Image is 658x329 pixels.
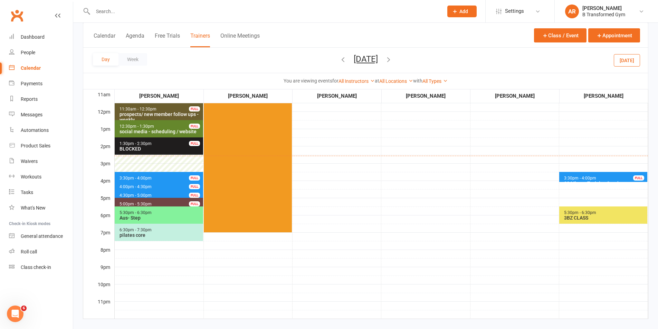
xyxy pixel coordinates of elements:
span: Add [459,9,468,14]
a: Reports [9,91,73,107]
div: Aus- Step [119,215,202,221]
div: What's New [21,205,46,211]
span: 3:30pm - 4:00pm [564,176,597,181]
button: Trainers [190,32,210,47]
div: [PERSON_NAME] [560,92,648,100]
button: Online Meetings [220,32,260,47]
div: BLOCKED [119,146,202,152]
div: 3pm [83,160,114,177]
div: [PERSON_NAME] [204,92,292,100]
span: 1:30pm - 2:30pm [119,141,152,146]
input: Search... [91,7,438,16]
a: All Types [422,78,448,84]
div: FULL [189,124,200,129]
button: Week [118,53,147,66]
span: 3:30pm - 4:00pm [119,176,152,181]
div: pilates core [119,232,202,238]
div: social media - scheduling / website [119,129,202,134]
a: All Locations [379,78,413,84]
span: 11:30am - 12:30pm [119,107,157,112]
a: Workouts [9,169,73,185]
span: Settings [505,3,524,19]
div: FULL [189,193,200,198]
div: 12pm [83,108,114,125]
div: Reports [21,96,38,102]
a: All Instructors [338,78,375,84]
div: FULL [189,201,200,206]
iframe: Intercom live chat [7,306,23,322]
strong: You are viewing events [284,78,332,84]
button: Add [447,6,477,17]
strong: with [413,78,422,84]
div: FULL [189,106,200,112]
div: 2pm [83,143,114,160]
span: 4:30pm - 5:00pm [119,193,152,198]
div: Class check-in [21,264,51,270]
span: 4:00pm - 4:30pm [119,184,152,189]
div: Messages [21,112,42,117]
a: Payments [9,76,73,91]
div: People [21,50,35,55]
div: FULL [633,175,644,181]
a: Tasks [9,185,73,200]
div: Calendar [21,65,41,71]
div: Dashboard [21,34,45,40]
span: 5:30pm - 6:30pm [119,210,152,215]
div: [PERSON_NAME] [115,92,203,100]
div: [PERSON_NAME] [382,92,470,100]
a: Clubworx [8,7,26,24]
div: Amanda Robinson's availability: 10:30am - 7:00pm [115,86,203,232]
a: Calendar [9,60,73,76]
a: Dashboard [9,29,73,45]
button: [DATE] [614,54,640,66]
button: Appointment [588,28,640,42]
div: Product Sales [21,143,50,148]
span: 12:30pm - 1:30pm [119,124,154,129]
span: 5:30pm - 6:30pm [564,210,597,215]
div: Payments [21,81,42,86]
button: [DATE] [354,54,378,64]
div: 11am [83,91,114,108]
strong: at [375,78,379,84]
button: Free Trials [155,32,180,47]
div: 3BZ CLASS [564,215,646,221]
div: Automations [21,127,49,133]
a: Product Sales [9,138,73,154]
button: Agenda [126,32,144,47]
div: AR [565,4,579,18]
div: 9pm [83,263,114,281]
a: People [9,45,73,60]
a: Waivers [9,154,73,169]
div: Waivers [21,158,38,164]
div: 5pm [83,194,114,212]
a: Automations [9,123,73,138]
button: Day [93,53,118,66]
div: FULL [189,184,200,189]
div: 6pm [83,212,114,229]
a: Roll call [9,244,73,260]
div: FULL [189,175,200,181]
div: [PERSON_NAME] [582,5,625,11]
div: Roll call [21,249,37,254]
button: Calendar [94,32,115,47]
div: 10pm [83,281,114,298]
span: 6:30pm - 7:30pm [119,228,152,232]
div: [PERSON_NAME] [471,92,559,100]
span: 6 [21,306,27,311]
div: B Transformed Gym [582,11,625,18]
div: 11pm [83,298,114,315]
span: 5:00pm - 5:30pm [119,202,152,206]
a: Class kiosk mode [9,260,73,275]
strong: for [332,78,338,84]
div: 1pm [83,125,114,143]
div: 30 Minute Training Session - [PERSON_NAME] [564,181,646,192]
div: 7pm [83,229,114,246]
div: 4pm [83,177,114,194]
button: Class / Event [534,28,587,42]
div: [PERSON_NAME] [293,92,381,100]
a: What's New [9,200,73,216]
a: General attendance kiosk mode [9,229,73,244]
div: prospects/ new member follow ups - weekly [119,112,202,123]
div: FULL [189,141,200,146]
div: General attendance [21,233,63,239]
